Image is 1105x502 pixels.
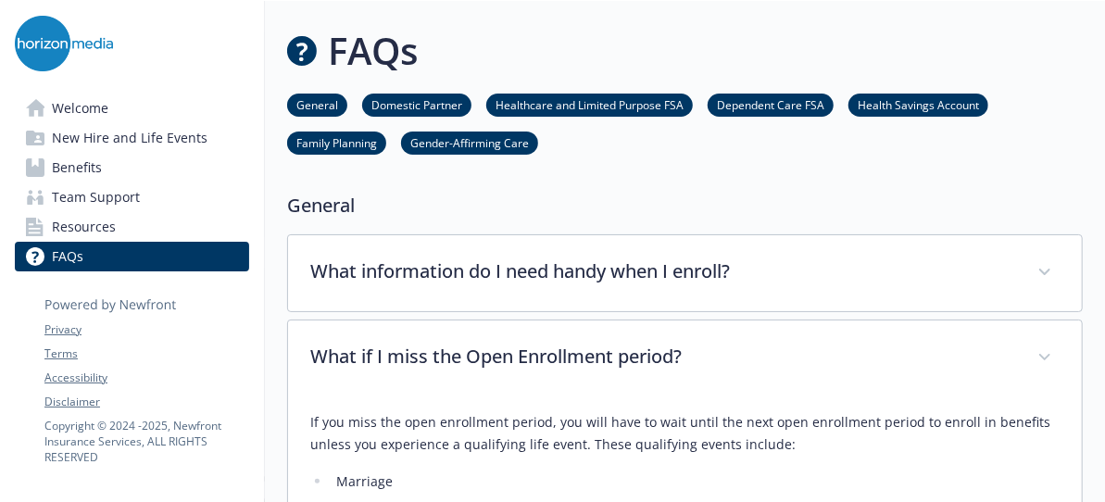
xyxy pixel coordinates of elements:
p: If you miss the open enrollment period, you will have to wait until the next open enrollment peri... [310,411,1060,456]
span: Resources [52,212,116,242]
a: Disclaimer [44,394,248,410]
div: What information do I need handy when I enroll? [288,235,1082,311]
a: New Hire and Life Events [15,123,249,153]
a: Healthcare and Limited Purpose FSA [486,95,693,113]
a: Team Support [15,182,249,212]
a: Benefits [15,153,249,182]
a: Welcome [15,94,249,123]
span: Welcome [52,94,108,123]
a: Gender-Affirming Care [401,133,538,151]
a: Dependent Care FSA [708,95,834,113]
p: What information do I need handy when I enroll? [310,257,1015,285]
p: What if I miss the Open Enrollment period? [310,343,1015,370]
p: General [287,192,1083,220]
span: Team Support [52,182,140,212]
a: Terms [44,345,248,362]
a: Health Savings Account [848,95,988,113]
a: Privacy [44,321,248,338]
p: Copyright © 2024 - 2025 , Newfront Insurance Services, ALL RIGHTS RESERVED [44,418,248,465]
a: Family Planning [287,133,386,151]
span: New Hire and Life Events [52,123,207,153]
span: FAQs [52,242,83,271]
a: Domestic Partner [362,95,471,113]
a: FAQs [15,242,249,271]
a: Accessibility [44,370,248,386]
li: Marriage [331,471,1060,493]
span: Benefits [52,153,102,182]
a: General [287,95,347,113]
div: What if I miss the Open Enrollment period? [288,320,1082,396]
h1: FAQs [328,23,418,79]
a: Resources [15,212,249,242]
